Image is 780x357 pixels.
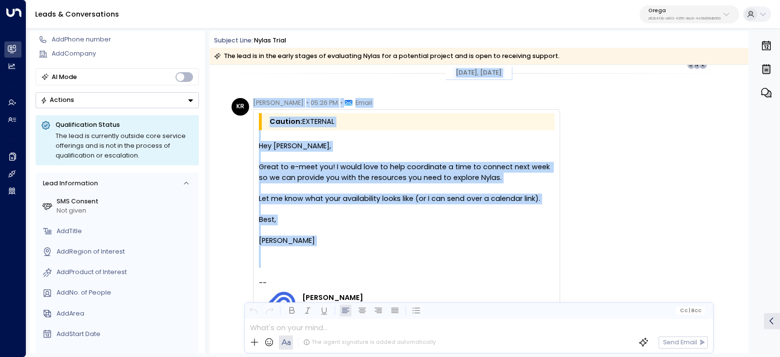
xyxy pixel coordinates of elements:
[302,292,363,304] span: [PERSON_NAME]
[676,306,705,315] button: Cc|Bcc
[56,131,194,160] div: The lead is currently outside core service offerings and is not in the process of qualification o...
[640,5,739,23] button: Oregad62b4f3b-a803-4355-9bc8-4e5b658db589
[57,247,195,257] div: AddRegion of Interest
[259,236,554,246] div: [PERSON_NAME]
[452,67,505,79] div: [DATE], [DATE]
[57,197,195,206] label: SMS Consent
[214,51,560,61] div: The lead is in the early stages of evaluating Nylas for a potential project and is open to receiv...
[648,17,721,20] p: d62b4f3b-a803-4355-9bc8-4e5b658db589
[57,309,195,318] div: AddArea
[253,98,304,108] span: [PERSON_NAME]
[355,98,372,108] span: Email
[57,206,195,216] div: Not given
[306,98,309,108] span: •
[259,141,554,246] div: Hey [PERSON_NAME],
[259,278,267,289] span: --
[340,98,343,108] span: •
[689,308,690,314] span: |
[57,288,195,297] div: AddNo. of People
[57,268,195,277] div: AddProduct of Interest
[35,9,119,19] a: Leads & Conversations
[214,36,253,44] span: Subject Line:
[259,215,554,225] div: Best,
[39,179,97,188] div: Lead Information
[52,49,199,59] div: AddCompany
[52,72,77,82] div: AI Mode
[264,305,276,317] button: Redo
[57,330,195,339] div: AddStart Date
[254,36,286,45] div: Nylas Trial
[40,96,74,104] div: Actions
[311,98,338,108] span: 05:26 PM
[270,117,552,127] div: EXTERNAL
[680,308,702,314] span: Cc Bcc
[259,194,554,204] div: Let me know what your availability looks like (or I can send over a calendar link).
[303,338,436,346] div: The agent signature is added automatically
[270,117,302,127] span: Caution:
[259,162,554,183] div: Great to e-meet you! I would love to help coordinate a time to connect next week so we can provid...
[56,120,194,129] p: Qualification Status
[247,305,259,317] button: Undo
[648,8,721,14] p: Orega
[57,227,195,236] div: AddTitle
[36,92,199,108] button: Actions
[262,292,296,325] img: JzULNJmpjW1J03bXk61mCUQaliiTGaMR3pAiU1U9_r5DH1wI0HfEY96VkXtp3xlxmRzpb4G_L2s-uuIA3flpXlikOSWIeNMXS...
[232,98,249,116] div: KR
[36,92,199,108] div: Button group with a nested menu
[52,35,199,44] div: AddPhone number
